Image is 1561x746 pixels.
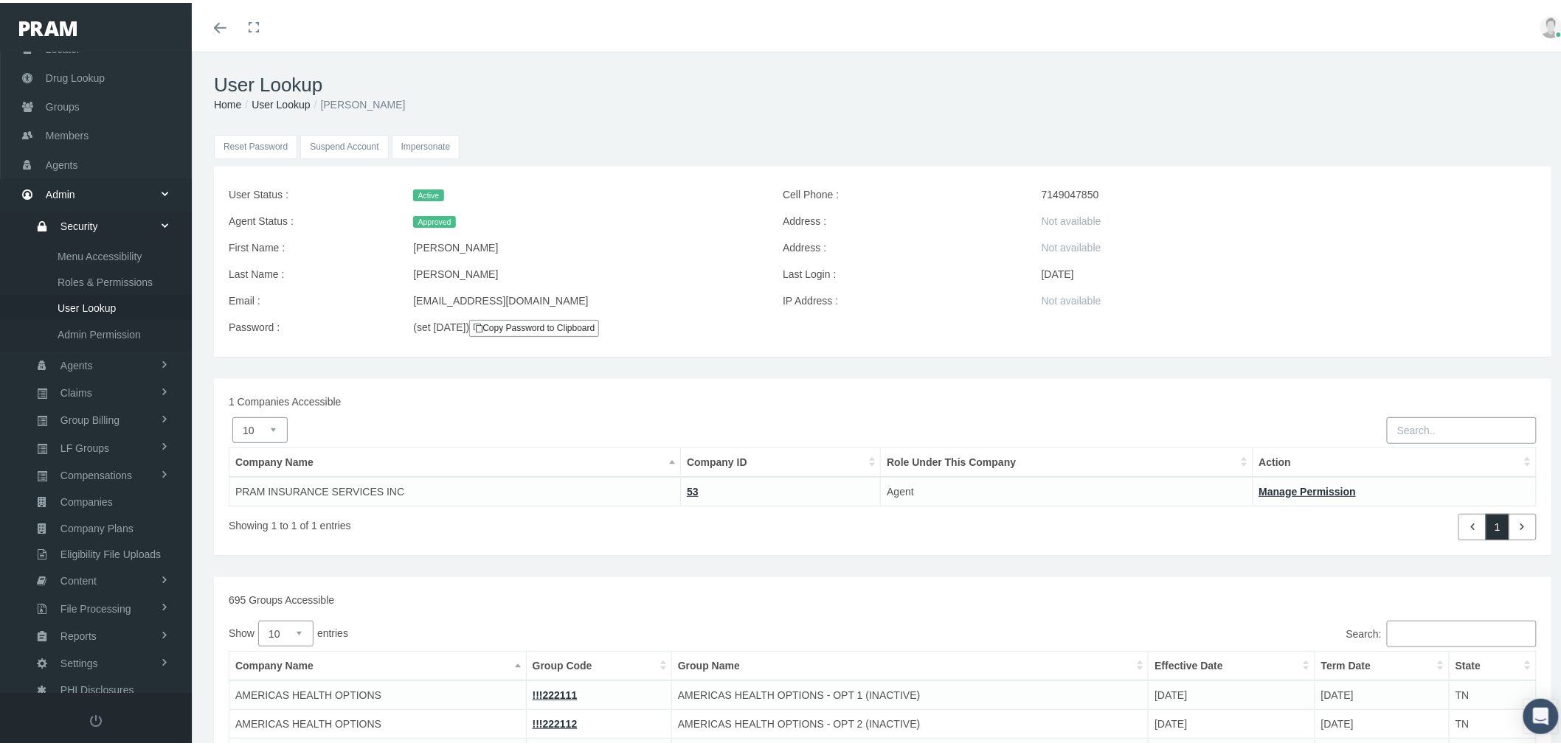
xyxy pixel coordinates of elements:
[772,178,1031,205] label: Cell Phone :
[1149,648,1315,677] th: Effective Date: activate to sort column ascending
[672,706,1149,735] td: AMERICAS HEALTH OPTIONS - OPT 2 (INACTIVE)
[1315,648,1449,677] th: Term Date: activate to sort column ascending
[1031,178,1548,205] div: 7149047850
[60,513,134,538] span: Company Plans
[218,205,402,231] label: Agent Status :
[46,90,80,118] span: Groups
[402,231,772,258] div: [PERSON_NAME]
[229,445,681,474] th: Company Name: activate to sort column descending
[46,148,78,176] span: Agents
[46,119,89,147] span: Members
[402,285,772,311] div: [EMAIL_ADDRESS][DOMAIN_NAME]
[1450,677,1537,707] td: TN
[60,648,98,673] span: Settings
[672,648,1149,677] th: Group Name: activate to sort column ascending
[402,311,633,339] div: (set [DATE])
[1523,696,1559,731] div: Open Intercom Messenger
[46,178,75,206] span: Admin
[58,267,153,292] span: Roles & Permissions
[311,94,406,110] li: [PERSON_NAME]
[60,211,98,236] span: Security
[60,593,131,618] span: File Processing
[1315,677,1449,707] td: [DATE]
[1042,292,1101,304] span: Not available
[392,132,460,156] input: Impersonate
[60,565,97,590] span: Content
[214,96,241,108] a: Home
[229,474,681,503] td: PRAM INSURANCE SERVICES INC
[258,618,314,644] select: Showentries
[214,71,1551,94] h1: User Lookup
[1031,258,1548,285] div: [DATE]
[58,241,142,266] span: Menu Accessibility
[60,433,109,458] span: LF Groups
[60,674,134,700] span: PHI Disclosures
[218,258,402,285] label: Last Name :
[218,231,402,258] label: First Name :
[469,317,599,334] a: Copy Password to Clipboard
[772,258,1031,285] label: Last Login :
[772,205,1031,231] label: Address :
[60,621,97,646] span: Reports
[681,445,881,474] th: Company ID: activate to sort column ascending
[1387,618,1537,644] input: Search:
[1149,677,1315,707] td: [DATE]
[229,648,527,677] th: Company Name: activate to sort column descending
[772,285,1031,311] label: IP Address :
[1042,212,1101,224] span: Not available
[1315,706,1449,735] td: [DATE]
[883,618,1537,644] label: Search:
[60,460,132,485] span: Compensations
[772,231,1031,258] label: Address :
[252,96,310,108] a: User Lookup
[214,132,297,156] button: Reset Password
[229,589,334,605] label: 695 Groups Accessible
[60,487,113,512] span: Companies
[1450,706,1537,735] td: TN
[526,648,671,677] th: Group Code: activate to sort column ascending
[60,405,120,430] span: Group Billing
[218,311,402,339] label: Password :
[1253,445,1536,474] th: Action: activate to sort column ascending
[218,178,402,205] label: User Status :
[46,61,105,89] span: Drug Lookup
[218,391,1548,407] div: 1 Companies Accessible
[1259,483,1357,495] a: Manage Permission
[1486,511,1509,537] a: 1
[60,539,161,564] span: Eligibility File Uploads
[218,285,402,311] label: Email :
[533,715,578,727] a: !!!222112
[1450,648,1537,677] th: State: activate to sort column ascending
[60,350,93,375] span: Agents
[60,377,92,402] span: Claims
[58,319,141,344] span: Admin Permission
[229,618,883,644] label: Show entries
[229,706,527,735] td: AMERICAS HEALTH OPTIONS
[1042,239,1101,251] span: Not available
[300,132,388,156] button: Suspend Account
[413,213,456,225] span: Approved
[881,445,1253,474] th: Role Under This Company: activate to sort column ascending
[687,483,699,495] a: 53
[58,293,116,318] span: User Lookup
[19,18,77,33] img: PRAM_20_x_78.png
[402,258,772,285] div: [PERSON_NAME]
[1149,706,1315,735] td: [DATE]
[881,474,1253,503] td: Agent
[533,686,578,698] a: !!!222111
[229,677,527,707] td: AMERICAS HEALTH OPTIONS
[413,186,443,198] span: Active
[1387,414,1537,441] input: Search..
[672,677,1149,707] td: AMERICAS HEALTH OPTIONS - OPT 1 (INACTIVE)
